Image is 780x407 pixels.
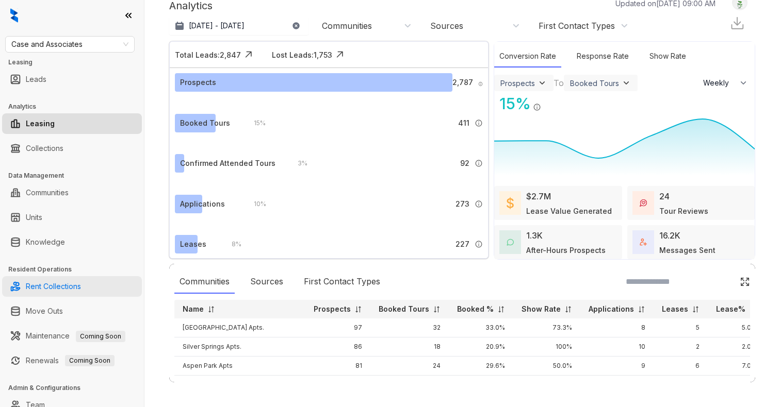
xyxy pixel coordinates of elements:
td: 32 [370,318,449,337]
td: Raintree Apts. [174,376,305,395]
td: 10 [580,337,654,357]
td: 86 [305,337,370,357]
td: 2.0% [708,337,765,357]
img: LeaseValue [507,197,514,209]
a: Knowledge [26,232,65,252]
td: 16.9% [449,376,513,395]
h3: Resident Operations [8,265,144,274]
img: SearchIcon [718,277,727,286]
h3: Leasing [8,58,144,67]
td: 29.6% [449,357,513,376]
div: 15 % [494,92,531,115]
button: [DATE] - [DATE] [169,16,308,35]
li: Renewals [2,350,142,371]
td: Silver Springs Apts. [174,337,305,357]
div: Sources [430,20,463,31]
div: Booked Tours [180,117,230,129]
button: Weekly [697,74,755,92]
div: Confirmed Attended Tours [180,158,275,169]
td: [GEOGRAPHIC_DATA] Apts. [174,318,305,337]
img: Info [475,119,483,127]
img: Info [475,159,483,167]
div: Booked Tours [570,79,619,88]
td: 7.0% [708,357,765,376]
img: TourReviews [640,199,647,207]
div: 3 % [287,158,307,169]
div: First Contact Types [299,270,385,294]
td: 5 [654,318,708,337]
p: Booked Tours [379,304,429,314]
img: TotalFum [640,239,647,246]
div: 15 % [243,117,266,129]
td: 6 [580,376,654,395]
li: Communities [2,182,142,203]
li: Move Outs [2,301,142,321]
img: Info [533,103,541,111]
p: Leases [662,304,688,314]
img: sorting [433,306,441,313]
div: 16.2K [659,229,680,242]
img: sorting [692,306,700,313]
img: sorting [638,306,645,313]
a: Leasing [26,113,55,134]
td: 8.0% [708,376,765,395]
img: Click Icon [332,47,348,62]
img: sorting [207,306,215,313]
td: 97 [305,318,370,337]
img: Info [478,81,483,87]
td: 8 [580,318,654,337]
td: 9 [580,357,654,376]
a: Units [26,207,42,228]
td: 11 [370,376,449,395]
img: logo [10,8,18,23]
a: Communities [26,182,69,203]
p: Booked % [457,304,494,314]
div: $2.7M [526,190,551,202]
div: Prospects [500,79,535,88]
p: Show Rate [522,304,561,314]
span: Case and Associates [11,37,128,52]
p: Applications [589,304,634,314]
a: Leads [26,69,46,90]
span: 92 [460,158,469,169]
img: AfterHoursConversations [507,239,514,246]
span: Coming Soon [76,331,125,342]
td: 81 [305,357,370,376]
a: Collections [26,138,63,159]
img: sorting [354,306,362,313]
div: Sources [245,270,288,294]
span: 273 [456,198,469,210]
li: Leasing [2,113,142,134]
td: 33.0% [449,318,513,337]
img: Info [475,200,483,208]
li: Collections [2,138,142,159]
div: Total Leads: 2,847 [175,49,241,60]
div: Show Rate [644,45,691,67]
td: 5 [654,376,708,395]
div: First Contact Types [539,20,615,31]
p: Name [183,304,204,314]
img: Click Icon [541,94,557,109]
td: 50.0% [513,357,580,376]
p: Lease% [716,304,745,314]
div: Tour Reviews [659,206,708,216]
td: 2 [654,337,708,357]
div: Lease Value Generated [526,206,612,216]
img: Info [475,240,483,248]
a: Rent Collections [26,276,81,297]
li: Units [2,207,142,228]
p: [DATE] - [DATE] [189,21,245,31]
img: ViewFilterArrow [537,78,547,88]
h3: Data Management [8,171,144,180]
span: 2,787 [452,77,473,88]
div: Applications [180,198,225,210]
div: Response Rate [572,45,634,67]
img: Download [729,15,745,31]
div: Leases [180,239,206,250]
td: 20.9% [449,337,513,357]
div: After-Hours Prospects [526,245,606,256]
td: Aspen Park Apts [174,357,305,376]
h3: Admin & Configurations [8,383,144,393]
p: Prospects [314,304,351,314]
div: 10 % [243,198,266,210]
